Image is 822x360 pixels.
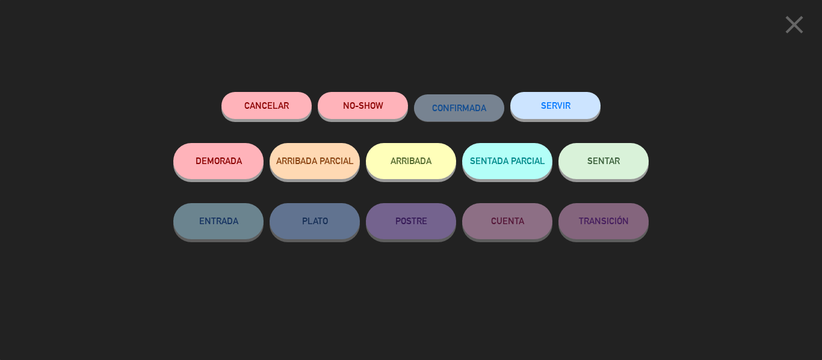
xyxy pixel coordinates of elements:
[587,156,620,166] span: SENTAR
[221,92,312,119] button: Cancelar
[276,156,354,166] span: ARRIBADA PARCIAL
[462,143,552,179] button: SENTADA PARCIAL
[432,103,486,113] span: CONFIRMADA
[414,94,504,121] button: CONFIRMADA
[510,92,601,119] button: SERVIR
[173,143,264,179] button: DEMORADA
[173,203,264,239] button: ENTRADA
[558,143,649,179] button: SENTAR
[270,203,360,239] button: PLATO
[366,143,456,179] button: ARRIBADA
[779,10,809,40] i: close
[366,203,456,239] button: POSTRE
[462,203,552,239] button: CUENTA
[318,92,408,119] button: NO-SHOW
[558,203,649,239] button: TRANSICIÓN
[270,143,360,179] button: ARRIBADA PARCIAL
[776,9,813,44] button: close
